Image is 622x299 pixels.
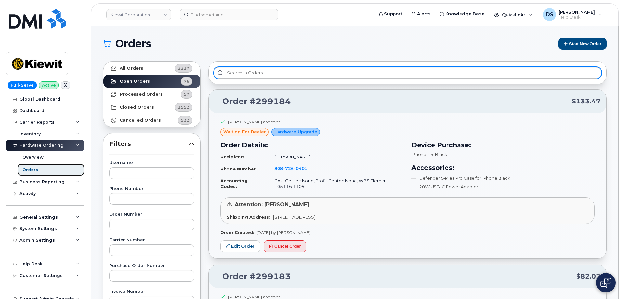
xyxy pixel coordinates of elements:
[268,175,404,192] td: Cost Center: None, Profit Center: None, WBS Element: 105116.1109
[220,230,254,235] strong: Order Created:
[103,114,200,127] a: Cancelled Orders532
[103,75,200,88] a: Open Orders76
[433,152,447,157] span: , Black
[256,230,311,235] span: [DATE] by [PERSON_NAME]
[273,214,315,220] span: [STREET_ADDRESS]
[109,264,194,268] label: Purchase Order Number
[109,161,194,165] label: Username
[411,140,595,150] h3: Device Purchase:
[120,118,161,123] strong: Cancelled Orders
[109,238,194,242] label: Carrier Number
[220,240,260,252] a: Edit Order
[109,290,194,294] label: Invoice Number
[411,152,433,157] span: iPhone 15
[120,92,163,97] strong: Processed Orders
[181,117,189,123] span: 532
[109,187,194,191] label: Phone Number
[411,163,595,172] h3: Accessories:
[109,212,194,217] label: Order Number
[264,240,306,252] button: Cancel Order
[268,151,404,163] td: [PERSON_NAME]
[274,166,315,171] a: 8087260401
[214,96,291,107] a: Order #299184
[274,166,307,171] span: 808
[120,79,150,84] strong: Open Orders
[214,271,291,282] a: Order #299183
[274,129,317,135] span: Hardware Upgrade
[294,166,307,171] span: 0401
[120,66,143,71] strong: All Orders
[103,101,200,114] a: Closed Orders1552
[283,166,294,171] span: 726
[214,67,601,79] input: Search in orders
[572,97,601,106] span: $133.47
[103,62,200,75] a: All Orders2217
[411,184,595,190] li: 20W USB-C Power Adapter
[115,39,151,48] span: Orders
[220,178,248,189] strong: Accounting Codes:
[600,278,611,288] img: Open chat
[227,214,270,220] strong: Shipping Address:
[220,154,244,159] strong: Recipient:
[184,78,189,84] span: 76
[120,105,154,110] strong: Closed Orders
[411,175,595,181] li: Defender Series Pro Case for iPhone Black
[178,65,189,71] span: 2217
[178,104,189,110] span: 1552
[223,129,266,135] span: waiting for dealer
[558,38,607,50] button: Start New Order
[235,201,309,208] span: Attention: [PERSON_NAME]
[103,88,200,101] a: Processed Orders57
[109,139,189,149] span: Filters
[184,91,189,97] span: 57
[220,140,404,150] h3: Order Details:
[576,272,601,281] span: $82.02
[228,119,281,125] div: [PERSON_NAME] approved
[220,166,256,171] strong: Phone Number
